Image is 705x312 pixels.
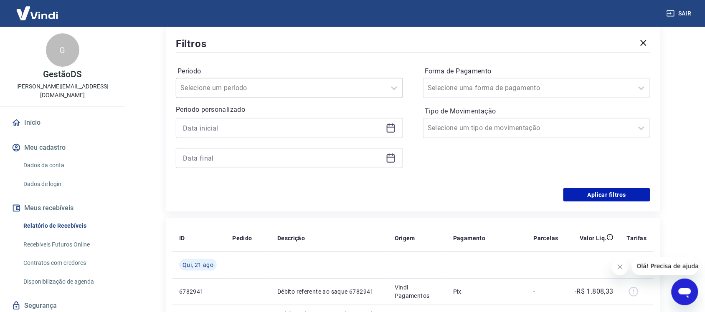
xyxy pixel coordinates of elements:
iframe: Mensagem da empresa [632,257,698,275]
iframe: Botão para abrir a janela de mensagens [672,279,698,305]
button: Meus recebíveis [10,199,115,217]
p: Vindi Pagamentos [395,283,440,300]
img: Vindi [10,0,64,26]
a: Recebíveis Futuros Online [20,236,115,253]
button: Meu cadastro [10,138,115,157]
p: [PERSON_NAME][EMAIL_ADDRESS][DOMAIN_NAME] [7,82,118,100]
p: Débito referente ao saque 6782941 [277,287,381,296]
p: Período personalizado [176,105,403,115]
button: Sair [665,6,695,21]
p: GestãoDS [43,70,82,79]
button: Aplicar filtros [563,188,650,201]
p: Descrição [277,234,305,242]
p: 6782941 [179,287,219,296]
p: ID [179,234,185,242]
p: Origem [395,234,415,242]
span: Qui, 21 ago [183,261,213,269]
label: Tipo de Movimentação [425,106,649,116]
label: Período [178,66,401,76]
input: Data inicial [183,122,383,134]
div: G [46,33,79,67]
p: Pix [453,287,520,296]
p: - [534,287,558,296]
a: Relatório de Recebíveis [20,217,115,234]
a: Disponibilização de agenda [20,273,115,290]
p: Pagamento [453,234,486,242]
p: -R$ 1.808,33 [575,287,614,297]
input: Data final [183,152,383,164]
p: Pedido [232,234,252,242]
a: Contratos com credores [20,254,115,272]
h5: Filtros [176,37,207,50]
a: Dados da conta [20,157,115,174]
label: Forma de Pagamento [425,66,649,76]
a: Início [10,113,115,132]
p: Valor Líq. [580,234,607,242]
iframe: Fechar mensagem [612,259,629,275]
span: Olá! Precisa de ajuda? [5,6,70,13]
a: Dados de login [20,176,115,193]
p: Parcelas [534,234,558,242]
p: Tarifas [627,234,647,242]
